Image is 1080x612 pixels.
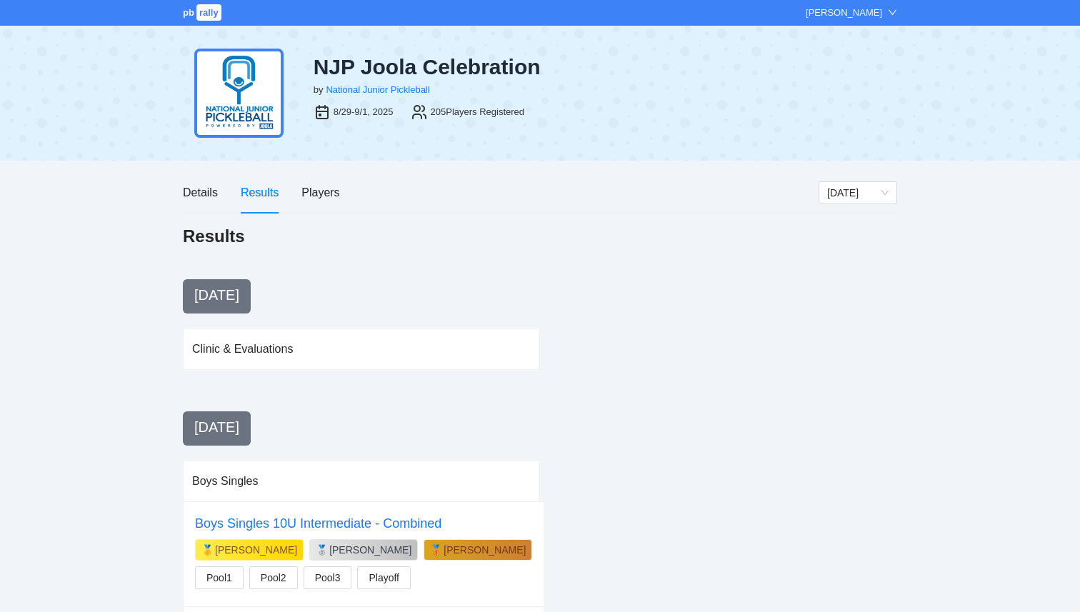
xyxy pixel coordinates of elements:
span: Playoff [369,570,399,586]
img: njp-logo2.png [194,49,284,138]
a: Boys Singles 10U Intermediate - Combined [195,516,441,531]
button: Pool2 [249,566,298,589]
span: rally [196,4,221,21]
div: [PERSON_NAME] [215,543,297,557]
h1: Results [183,225,245,248]
button: Pool3 [304,566,352,589]
button: Playoff [357,566,411,589]
div: [PERSON_NAME] [329,543,411,557]
div: Clinic & Evaluations [192,328,531,369]
div: 🥇 [201,543,214,557]
a: pbrally [183,7,224,18]
div: Results [241,184,279,201]
span: Pool2 [261,570,286,586]
span: down [888,8,897,17]
div: NJP Joola Celebration [314,54,648,80]
div: 205 Players Registered [431,105,525,119]
div: 🥈 [316,543,328,557]
div: [PERSON_NAME] [444,543,526,557]
span: pb [183,7,194,18]
div: 8/29-9/1, 2025 [334,105,394,119]
div: 🥉 [430,543,442,557]
span: Pool3 [315,570,341,586]
button: Pool1 [195,566,244,589]
div: Boys Singles [192,461,531,501]
div: by [314,83,324,97]
span: [DATE] [194,419,239,435]
span: [DATE] [194,287,239,303]
div: Details [183,184,218,201]
span: Pool1 [206,570,232,586]
div: [PERSON_NAME] [806,6,882,20]
span: Monday [827,182,889,204]
div: Players [301,184,339,201]
a: National Junior Pickleball [326,84,429,95]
